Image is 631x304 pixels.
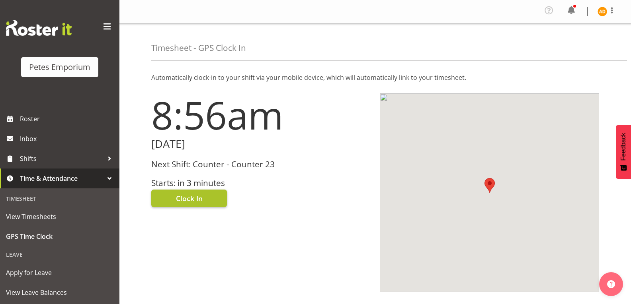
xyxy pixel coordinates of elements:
a: View Timesheets [2,207,117,227]
span: Roster [20,113,115,125]
h4: Timesheet - GPS Clock In [151,43,246,52]
span: Apply for Leave [6,267,113,279]
h2: [DATE] [151,138,371,150]
button: Clock In [151,190,227,207]
button: Feedback - Show survey [616,125,631,179]
h3: Starts: in 3 minutes [151,178,371,188]
span: Inbox [20,133,115,145]
h1: 8:56am [151,93,371,136]
div: Petes Emporium [29,61,90,73]
h3: Next Shift: Counter - Counter 23 [151,160,371,169]
span: GPS Time Clock [6,230,113,242]
span: View Leave Balances [6,287,113,298]
img: amelia-denz7002.jpg [598,7,607,16]
img: Rosterit website logo [6,20,72,36]
div: Timesheet [2,190,117,207]
a: View Leave Balances [2,283,117,302]
span: Clock In [176,193,203,203]
div: Leave [2,246,117,263]
img: help-xxl-2.png [607,280,615,288]
a: GPS Time Clock [2,227,117,246]
a: Apply for Leave [2,263,117,283]
p: Automatically clock-in to your shift via your mobile device, which will automatically link to you... [151,73,599,82]
span: Time & Attendance [20,172,104,184]
span: Feedback [620,133,627,161]
span: Shifts [20,153,104,165]
span: View Timesheets [6,211,113,223]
